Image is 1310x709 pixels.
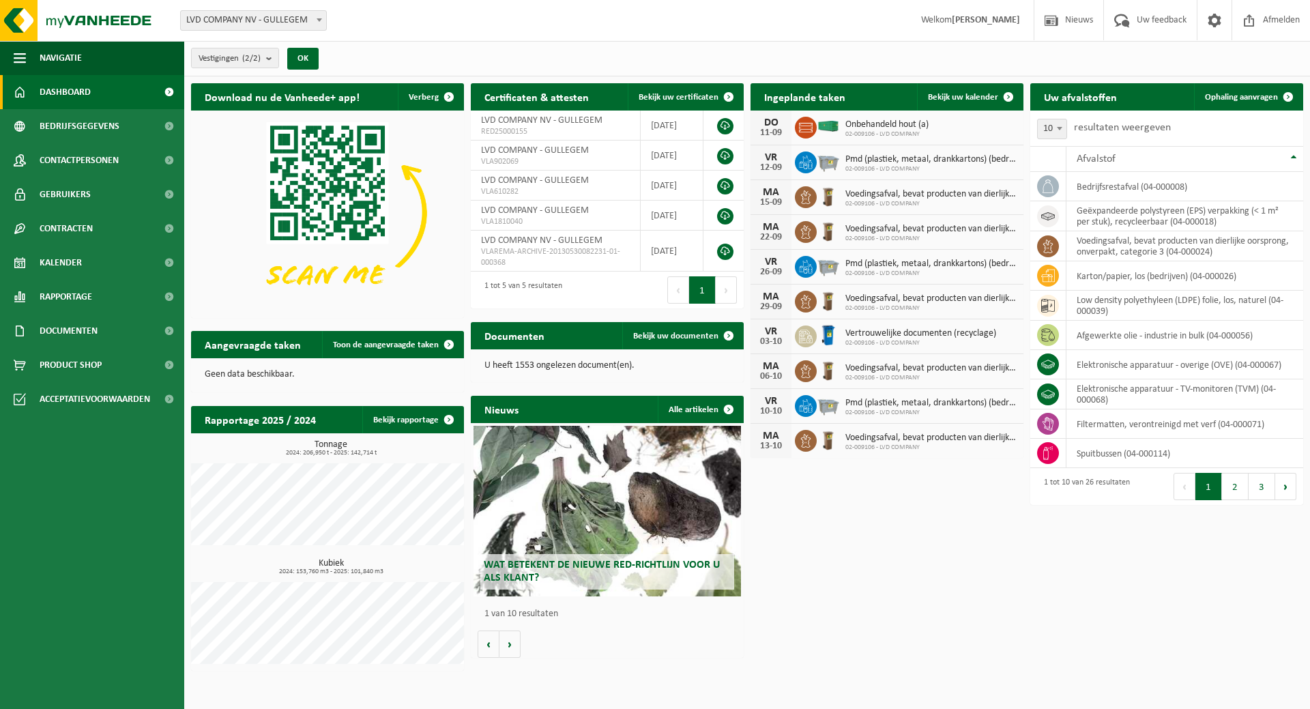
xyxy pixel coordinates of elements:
[952,15,1020,25] strong: [PERSON_NAME]
[398,83,463,111] button: Verberg
[845,200,1017,208] span: 02-009106 - LVD COMPANY
[478,275,562,305] div: 1 tot 5 van 5 resultaten
[716,276,737,304] button: Next
[471,83,602,110] h2: Certificaten & attesten
[757,407,785,416] div: 10-10
[1205,93,1278,102] span: Ophaling aanvragen
[817,428,840,451] img: WB-0140-HPE-BN-01
[1066,409,1303,439] td: filtermatten, verontreinigd met verf (04-000071)
[1066,439,1303,468] td: spuitbussen (04-000114)
[198,450,464,457] span: 2024: 206,950 t - 2025: 142,714 t
[928,93,998,102] span: Bekijk uw kalender
[622,322,742,349] a: Bekijk uw documenten
[40,212,93,246] span: Contracten
[757,233,785,242] div: 22-09
[641,171,703,201] td: [DATE]
[481,205,589,216] span: LVD COMPANY - GULLEGEM
[1066,261,1303,291] td: karton/papier, los (bedrijven) (04-000026)
[198,440,464,457] h3: Tonnage
[757,222,785,233] div: MA
[481,126,630,137] span: RED25000155
[757,257,785,267] div: VR
[1195,473,1222,500] button: 1
[471,396,532,422] h2: Nieuws
[639,93,718,102] span: Bekijk uw certificaten
[481,175,589,186] span: LVD COMPANY - GULLEGEM
[845,259,1017,270] span: Pmd (plastiek, metaal, drankkartons) (bedrijven)
[1066,231,1303,261] td: voedingsafval, bevat producten van dierlijke oorsprong, onverpakt, categorie 3 (04-000024)
[1066,201,1303,231] td: geëxpandeerde polystyreen (EPS) verpakking (< 1 m² per stuk), recycleerbaar (04-000018)
[757,361,785,372] div: MA
[199,48,261,69] span: Vestigingen
[481,156,630,167] span: VLA902069
[198,568,464,575] span: 2024: 153,760 m3 - 2025: 101,840 m3
[845,409,1017,417] span: 02-009106 - LVD COMPANY
[845,130,929,139] span: 02-009106 - LVD COMPANY
[817,184,840,207] img: WB-0140-HPE-BN-01
[845,224,1017,235] span: Voedingsafval, bevat producten van dierlijke oorsprong, onverpakt, categorie 3
[845,398,1017,409] span: Pmd (plastiek, metaal, drankkartons) (bedrijven)
[689,276,716,304] button: 1
[757,372,785,381] div: 06-10
[1037,119,1067,139] span: 10
[1038,119,1066,139] span: 10
[484,609,737,619] p: 1 van 10 resultaten
[1222,473,1249,500] button: 2
[1275,473,1296,500] button: Next
[191,48,279,68] button: Vestigingen(2/2)
[817,149,840,173] img: WB-2500-GAL-GY-01
[757,187,785,198] div: MA
[180,10,327,31] span: LVD COMPANY NV - GULLEGEM
[757,326,785,337] div: VR
[481,115,602,126] span: LVD COMPANY NV - GULLEGEM
[757,431,785,442] div: MA
[409,93,439,102] span: Verberg
[481,186,630,197] span: VLA610282
[1249,473,1275,500] button: 3
[40,41,82,75] span: Navigatie
[817,219,840,242] img: WB-0140-HPE-BN-01
[484,361,730,371] p: U heeft 1553 ongelezen document(en).
[817,254,840,277] img: WB-2500-GAL-GY-01
[191,111,464,315] img: Download de VHEPlus App
[817,289,840,312] img: WB-0140-HPE-BN-01
[757,117,785,128] div: DO
[641,231,703,272] td: [DATE]
[845,189,1017,200] span: Voedingsafval, bevat producten van dierlijke oorsprong, onverpakt, categorie 3
[757,337,785,347] div: 03-10
[845,328,996,339] span: Vertrouwelijke documenten (recyclage)
[191,406,330,433] h2: Rapportage 2025 / 2024
[1066,379,1303,409] td: elektronische apparatuur - TV-monitoren (TVM) (04-000068)
[817,120,840,132] img: HK-XC-40-GN-00
[242,54,261,63] count: (2/2)
[333,341,439,349] span: Toon de aangevraagde taken
[845,374,1017,382] span: 02-009106 - LVD COMPANY
[1030,83,1131,110] h2: Uw afvalstoffen
[845,363,1017,374] span: Voedingsafval, bevat producten van dierlijke oorsprong, onverpakt, categorie 3
[845,119,929,130] span: Onbehandeld hout (a)
[1066,291,1303,321] td: low density polyethyleen (LDPE) folie, los, naturel (04-000039)
[658,396,742,423] a: Alle artikelen
[1037,472,1130,502] div: 1 tot 10 van 26 resultaten
[474,426,741,596] a: Wat betekent de nieuwe RED-richtlijn voor u als klant?
[845,270,1017,278] span: 02-009106 - LVD COMPANY
[641,111,703,141] td: [DATE]
[40,75,91,109] span: Dashboard
[667,276,689,304] button: Previous
[845,339,996,347] span: 02-009106 - LVD COMPANY
[205,370,450,379] p: Geen data beschikbaar.
[845,165,1017,173] span: 02-009106 - LVD COMPANY
[198,559,464,575] h3: Kubiek
[757,198,785,207] div: 15-09
[40,109,119,143] span: Bedrijfsgegevens
[1194,83,1302,111] a: Ophaling aanvragen
[1077,154,1116,164] span: Afvalstof
[40,382,150,416] span: Acceptatievoorwaarden
[499,631,521,658] button: Volgende
[641,141,703,171] td: [DATE]
[471,322,558,349] h2: Documenten
[1066,172,1303,201] td: bedrijfsrestafval (04-000008)
[322,331,463,358] a: Toon de aangevraagde taken
[191,331,315,358] h2: Aangevraagde taken
[817,393,840,416] img: WB-2500-GAL-GY-01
